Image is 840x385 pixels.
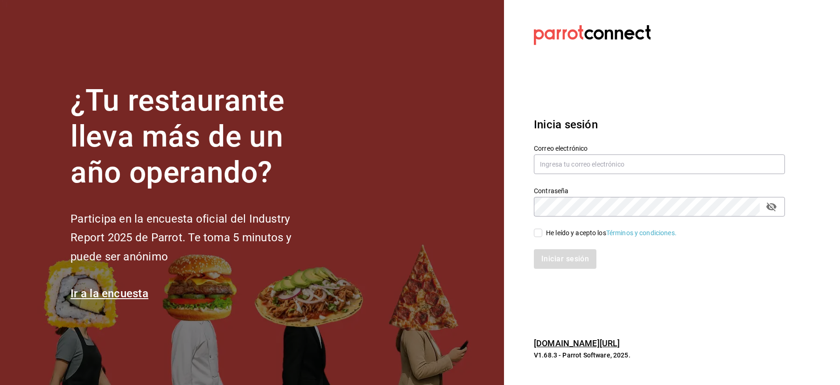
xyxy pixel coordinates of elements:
[70,83,322,190] h1: ¿Tu restaurante lleva más de un año operando?
[546,228,677,238] div: He leído y acepto los
[534,145,785,152] label: Correo electrónico
[534,338,620,348] a: [DOMAIN_NAME][URL]
[763,199,779,215] button: passwordField
[534,188,785,194] label: Contraseña
[70,210,322,266] h2: Participa en la encuesta oficial del Industry Report 2025 de Parrot. Te toma 5 minutos y puede se...
[534,116,785,133] h3: Inicia sesión
[534,154,785,174] input: Ingresa tu correo electrónico
[70,287,148,300] a: Ir a la encuesta
[606,229,677,237] a: Términos y condiciones.
[534,350,785,360] p: V1.68.3 - Parrot Software, 2025.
